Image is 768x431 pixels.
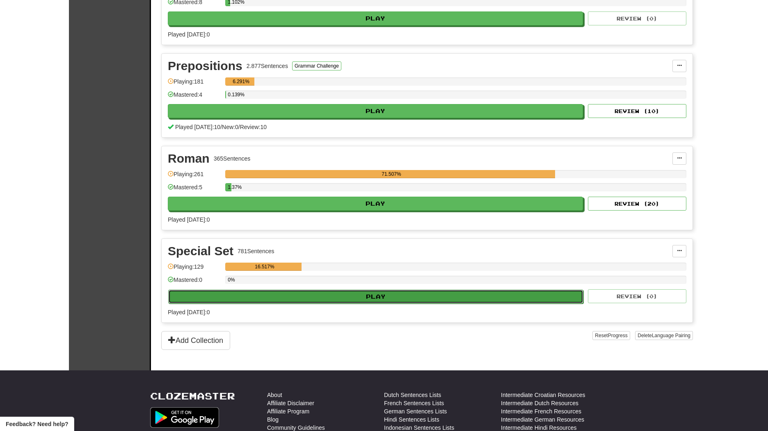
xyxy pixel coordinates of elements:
div: Playing: 181 [168,77,221,91]
button: Review (10) [588,104,686,118]
button: Review (0) [588,289,686,303]
span: / [238,124,240,130]
div: 16.517% [228,263,301,271]
a: Intermediate French Resources [501,407,581,415]
a: Affiliate Disclaimer [267,399,314,407]
div: Roman [168,152,210,165]
button: Review (20) [588,197,686,211]
span: Language Pairing [652,333,690,338]
a: Clozemaster [150,391,235,401]
div: 6.291% [228,77,254,86]
img: Get it on Google Play [150,407,219,428]
span: Played [DATE]: 10 [175,124,220,130]
div: Playing: 261 [168,170,221,184]
div: Playing: 129 [168,263,221,276]
span: New: 0 [222,124,238,130]
div: Prepositions [168,60,242,72]
button: Play [168,197,583,211]
span: / [220,124,222,130]
div: Special Set [168,245,233,257]
a: French Sentences Lists [384,399,444,407]
a: Affiliate Program [267,407,309,415]
button: DeleteLanguage Pairing [635,331,693,340]
span: Played [DATE]: 0 [168,216,210,223]
span: Open feedback widget [6,420,68,428]
button: Grammar Challenge [292,61,341,70]
div: Mastered: 4 [168,91,221,104]
button: ResetProgress [592,331,630,340]
span: Review: 10 [240,124,267,130]
span: Played [DATE]: 0 [168,31,210,38]
button: Review (0) [588,11,686,25]
div: 71.507% [228,170,555,178]
span: Progress [608,333,628,338]
a: Blog [267,415,279,424]
a: Dutch Sentences Lists [384,391,441,399]
span: Played [DATE]: 0 [168,309,210,315]
a: Hindi Sentences Lists [384,415,439,424]
a: Intermediate Croatian Resources [501,391,585,399]
a: Intermediate Dutch Resources [501,399,578,407]
a: German Sentences Lists [384,407,447,415]
div: 2.877 Sentences [247,62,288,70]
button: Play [168,11,583,25]
div: Mastered: 0 [168,276,221,289]
div: 365 Sentences [214,154,251,163]
div: Mastered: 5 [168,183,221,197]
a: Intermediate German Resources [501,415,584,424]
button: Play [168,290,583,304]
div: 1.37% [228,183,231,191]
button: Play [168,104,583,118]
button: Add Collection [161,331,230,350]
a: About [267,391,282,399]
div: 781 Sentences [238,247,274,255]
